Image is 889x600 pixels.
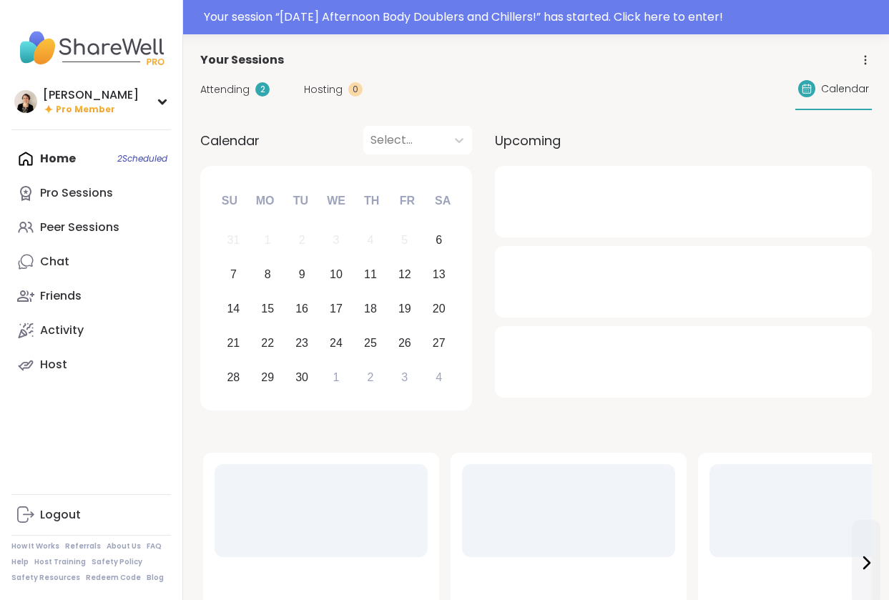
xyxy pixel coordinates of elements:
[321,294,352,325] div: Choose Wednesday, September 17th, 2025
[14,90,37,113] img: Jenne
[355,260,386,290] div: Choose Thursday, September 11th, 2025
[92,557,142,567] a: Safety Policy
[304,82,343,97] span: Hosting
[252,260,283,290] div: Choose Monday, September 8th, 2025
[364,265,377,284] div: 11
[56,104,115,116] span: Pro Member
[218,225,249,256] div: Not available Sunday, August 31st, 2025
[227,333,240,353] div: 21
[423,294,454,325] div: Choose Saturday, September 20th, 2025
[40,220,119,235] div: Peer Sessions
[364,333,377,353] div: 25
[11,498,171,532] a: Logout
[107,541,141,551] a: About Us
[821,82,869,97] span: Calendar
[227,368,240,387] div: 28
[330,333,343,353] div: 24
[40,185,113,201] div: Pro Sessions
[321,260,352,290] div: Choose Wednesday, September 10th, 2025
[295,299,308,318] div: 16
[252,294,283,325] div: Choose Monday, September 15th, 2025
[200,51,284,69] span: Your Sessions
[433,333,446,353] div: 27
[295,333,308,353] div: 23
[356,185,388,217] div: Th
[11,279,171,313] a: Friends
[265,265,271,284] div: 8
[287,225,318,256] div: Not available Tuesday, September 2nd, 2025
[65,541,101,551] a: Referrals
[423,225,454,256] div: Choose Saturday, September 6th, 2025
[355,328,386,358] div: Choose Thursday, September 25th, 2025
[423,260,454,290] div: Choose Saturday, September 13th, 2025
[423,328,454,358] div: Choose Saturday, September 27th, 2025
[218,294,249,325] div: Choose Sunday, September 14th, 2025
[204,9,880,26] div: Your session “ [DATE] Afternoon Body Doublers and Chillers! ” has started. Click here to enter!
[436,230,442,250] div: 6
[285,185,316,217] div: Tu
[330,299,343,318] div: 17
[391,185,423,217] div: Fr
[11,541,59,551] a: How It Works
[333,230,340,250] div: 3
[401,230,408,250] div: 5
[147,541,162,551] a: FAQ
[11,23,171,73] img: ShareWell Nav Logo
[11,348,171,382] a: Host
[11,573,80,583] a: Safety Resources
[227,299,240,318] div: 14
[252,225,283,256] div: Not available Monday, September 1st, 2025
[367,368,373,387] div: 2
[389,225,420,256] div: Not available Friday, September 5th, 2025
[34,557,86,567] a: Host Training
[11,176,171,210] a: Pro Sessions
[40,254,69,270] div: Chat
[355,225,386,256] div: Not available Thursday, September 4th, 2025
[200,82,250,97] span: Attending
[367,230,373,250] div: 4
[11,313,171,348] a: Activity
[389,328,420,358] div: Choose Friday, September 26th, 2025
[43,87,139,103] div: [PERSON_NAME]
[230,265,237,284] div: 7
[495,131,561,150] span: Upcoming
[200,131,260,150] span: Calendar
[252,362,283,393] div: Choose Monday, September 29th, 2025
[299,265,305,284] div: 9
[398,333,411,353] div: 26
[216,223,456,394] div: month 2025-09
[40,357,67,373] div: Host
[433,299,446,318] div: 20
[321,362,352,393] div: Choose Wednesday, October 1st, 2025
[321,225,352,256] div: Not available Wednesday, September 3rd, 2025
[218,328,249,358] div: Choose Sunday, September 21st, 2025
[214,185,245,217] div: Su
[40,288,82,304] div: Friends
[255,82,270,97] div: 2
[423,362,454,393] div: Choose Saturday, October 4th, 2025
[11,210,171,245] a: Peer Sessions
[398,299,411,318] div: 19
[330,265,343,284] div: 10
[436,368,442,387] div: 4
[355,294,386,325] div: Choose Thursday, September 18th, 2025
[249,185,280,217] div: Mo
[40,323,84,338] div: Activity
[364,299,377,318] div: 18
[227,230,240,250] div: 31
[389,362,420,393] div: Choose Friday, October 3rd, 2025
[11,245,171,279] a: Chat
[348,82,363,97] div: 0
[320,185,352,217] div: We
[321,328,352,358] div: Choose Wednesday, September 24th, 2025
[355,362,386,393] div: Choose Thursday, October 2nd, 2025
[40,507,81,523] div: Logout
[261,299,274,318] div: 15
[401,368,408,387] div: 3
[287,362,318,393] div: Choose Tuesday, September 30th, 2025
[218,362,249,393] div: Choose Sunday, September 28th, 2025
[11,557,29,567] a: Help
[265,230,271,250] div: 1
[295,368,308,387] div: 30
[333,368,340,387] div: 1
